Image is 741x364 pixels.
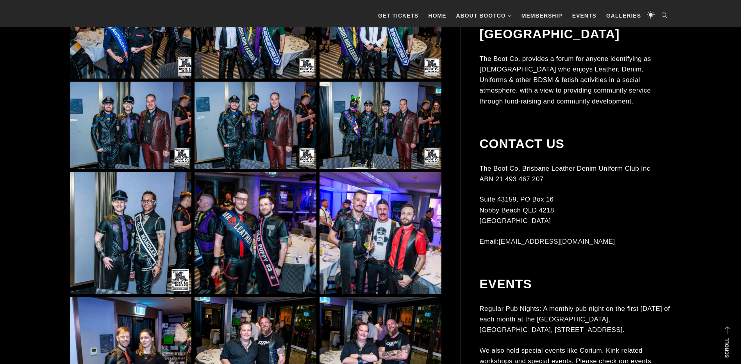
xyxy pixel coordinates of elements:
a: Home [425,4,450,27]
a: [EMAIL_ADDRESS][DOMAIN_NAME] [499,238,615,245]
a: Events [568,4,600,27]
h2: Contact Us [480,136,671,151]
p: The Boot Co. provides a forum for anyone identifying as [DEMOGRAPHIC_DATA] who enjoys Leather, De... [480,54,671,107]
a: About BootCo [452,4,516,27]
a: GET TICKETS [374,4,423,27]
strong: Scroll [724,338,730,358]
p: Regular Pub Nights: A monthly pub night on the first [DATE] of each month at the [GEOGRAPHIC_DATA... [480,303,671,335]
h2: Events [480,277,671,291]
p: The Boot Co. Brisbane Leather Denim Uniform Club Inc ABN 21 493 467 207 [480,163,671,184]
p: Suite 43159, PO Box 16 Nobby Beach QLD 4218 [GEOGRAPHIC_DATA] [480,194,671,226]
p: Email: [480,236,671,247]
a: Membership [518,4,566,27]
a: Galleries [602,4,645,27]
